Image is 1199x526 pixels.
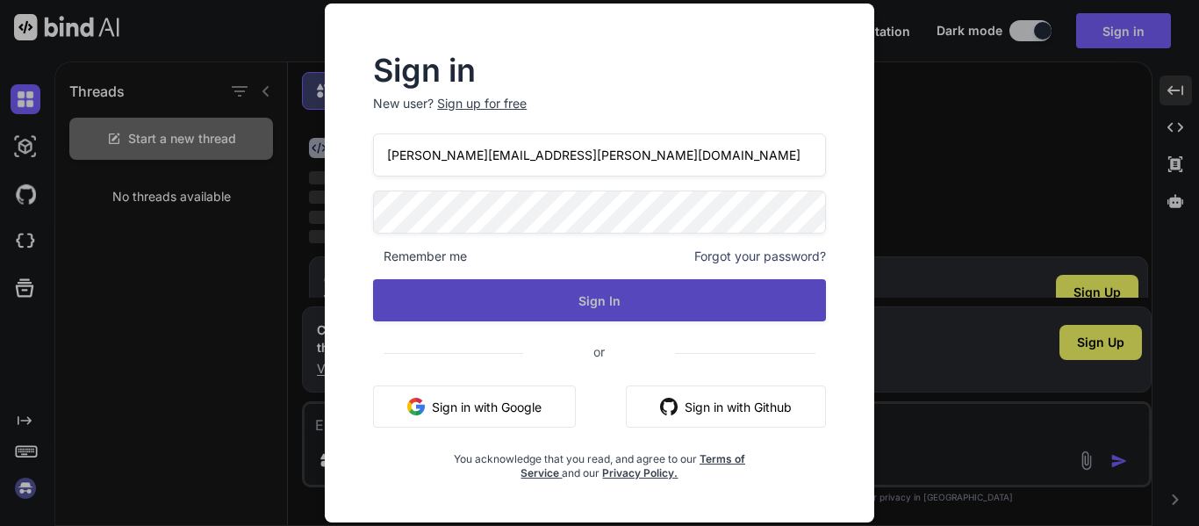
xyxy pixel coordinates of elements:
h2: Sign in [373,56,826,84]
div: You acknowledge that you read, and agree to our and our [449,442,750,480]
button: Sign in with Google [373,385,576,428]
a: Terms of Service [521,452,745,479]
button: Sign In [373,279,826,321]
a: Privacy Policy. [602,466,678,479]
span: Remember me [373,248,467,265]
span: Forgot your password? [694,248,826,265]
p: New user? [373,95,826,133]
input: Login or Email [373,133,826,177]
div: Sign up for free [437,95,527,112]
span: or [523,330,675,373]
img: github [660,398,678,415]
img: google [407,398,425,415]
button: Sign in with Github [626,385,826,428]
